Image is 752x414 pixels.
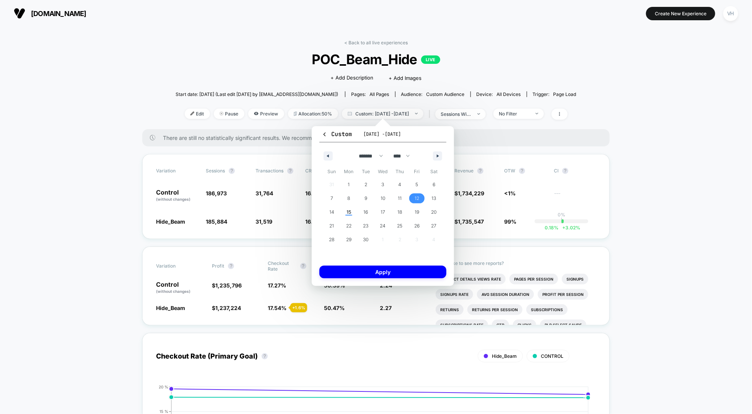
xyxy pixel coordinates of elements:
button: 3 [374,178,392,192]
span: 14 [329,205,334,219]
span: Preview [248,109,284,119]
button: 22 [340,219,358,233]
p: | [561,218,562,223]
div: + 1.6 % [290,303,307,312]
span: 13 [432,192,436,205]
span: all devices [497,91,521,97]
a: < Back to all live experiences [344,40,408,45]
span: | [427,109,435,120]
span: Variation [156,260,198,272]
img: edit [190,112,194,115]
span: Checkout Rate [268,260,296,272]
span: Tue [357,166,374,178]
span: Custom Audience [426,91,465,97]
button: 5 [409,178,426,192]
button: ? [287,168,293,174]
button: 12 [409,192,426,205]
span: 1,735,547 [458,218,484,225]
span: all pages [369,91,389,97]
span: There are still no statistically significant results. We recommend waiting a few more days [163,135,594,141]
button: [DOMAIN_NAME] [11,7,89,19]
span: 28 [329,233,334,247]
li: Profit Per Session [538,289,588,300]
span: Fri [409,166,426,178]
button: ? [229,168,235,174]
span: 29 [346,233,352,247]
span: + Add Images [389,75,422,81]
div: sessions with impression [441,111,472,117]
li: Returns Per Session [467,304,522,315]
img: end [220,112,223,115]
p: 0% [558,212,565,218]
span: 30 [363,233,368,247]
span: 185,884 [206,218,227,225]
span: Sat [425,166,443,178]
img: end [536,113,538,114]
button: 28 [323,233,340,247]
li: Clicks [513,320,536,330]
span: 5 [416,178,418,192]
span: 10 [381,192,385,205]
button: 19 [409,205,426,219]
span: Variation [156,168,198,174]
span: Device: [470,91,527,97]
span: --- [554,191,596,202]
img: calendar [348,112,352,115]
span: 186,973 [206,190,227,196]
button: 15 [340,205,358,219]
span: Pause [214,109,244,119]
span: <1% [504,190,516,196]
button: ? [228,263,234,269]
button: 2 [357,178,374,192]
span: 26 [414,219,420,233]
tspan: 20 % [159,385,168,389]
button: ? [477,168,483,174]
span: [DOMAIN_NAME] [31,10,86,18]
button: VH [721,6,741,21]
button: 21 [323,219,340,233]
button: 17 [374,205,392,219]
span: 2 [365,178,367,192]
button: 23 [357,219,374,233]
span: 1,734,229 [458,190,484,196]
img: Visually logo [14,8,25,19]
button: 14 [323,205,340,219]
span: Sessions [206,168,225,174]
li: Returns [436,304,464,315]
span: 9 [365,192,367,205]
span: 22 [346,219,352,233]
div: VH [723,6,738,21]
li: Pages Per Session [509,274,558,284]
span: 31,519 [256,218,272,225]
div: Trigger: [533,91,576,97]
span: 25 [397,219,403,233]
span: 6 [433,178,435,192]
span: 1,237,224 [215,305,241,311]
span: 4 [399,178,402,192]
button: 9 [357,192,374,205]
span: POC_Beam_Hide [196,51,557,67]
span: Custom: [DATE] - [DATE] [342,109,423,119]
span: 16 [363,205,368,219]
li: Plp Select Sahde [540,320,586,330]
span: 3.02 % [558,225,580,231]
li: Subscriptions Rate [436,320,488,330]
div: Pages: [351,91,389,97]
span: 99% [504,218,516,225]
span: Custom [322,130,352,138]
span: Hide_Beam [492,353,517,359]
button: ? [300,263,306,269]
span: + [562,225,565,231]
span: 17.54 % [268,305,287,311]
button: Apply [319,266,446,278]
span: 21 [329,219,334,233]
span: Allocation: 50% [288,109,338,119]
span: 15 [347,205,351,219]
button: 7 [323,192,340,205]
span: $ [212,282,242,289]
button: 1 [340,178,358,192]
button: 29 [340,233,358,247]
button: ? [519,168,525,174]
button: 6 [425,178,443,192]
span: [DATE] - [DATE] [363,131,401,137]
